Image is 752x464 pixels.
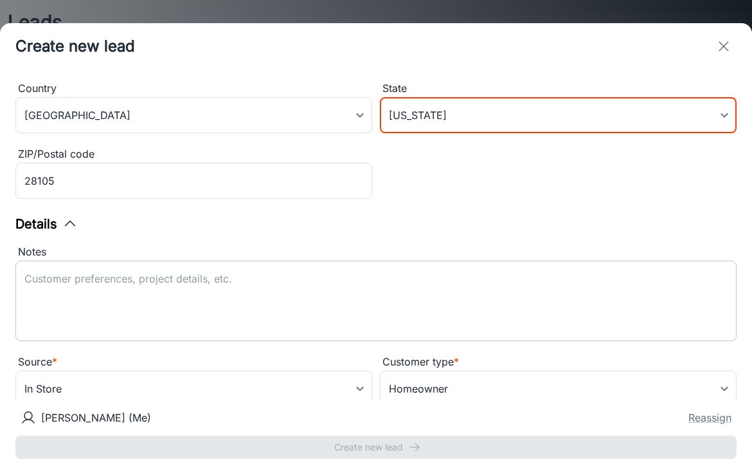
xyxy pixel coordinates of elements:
[688,410,731,425] button: Reassign
[15,163,372,199] input: J1U 3L7
[380,80,737,97] div: State
[380,97,737,133] div: [US_STATE]
[15,354,372,371] div: Source
[380,371,737,407] div: Homeowner
[15,35,135,58] h1: Create new lead
[15,146,372,163] div: ZIP/Postal code
[15,97,372,133] div: [GEOGRAPHIC_DATA]
[15,244,737,261] div: Notes
[15,214,78,234] button: Details
[15,80,372,97] div: Country
[41,410,151,425] p: [PERSON_NAME] (Me)
[380,354,737,371] div: Customer type
[15,371,372,407] div: In Store
[711,33,737,59] button: exit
